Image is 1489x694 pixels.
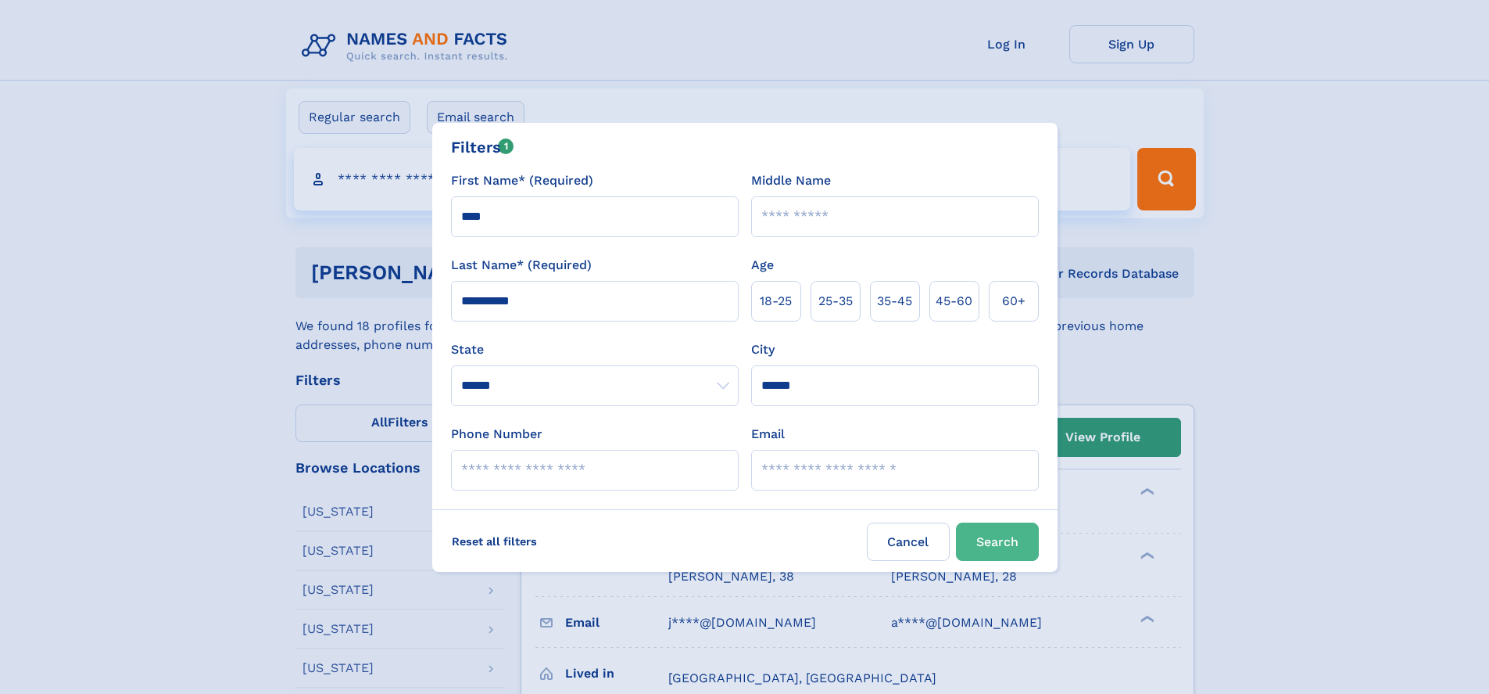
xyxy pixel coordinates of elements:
span: 18‑25 [760,292,792,311]
div: Filters [451,135,514,159]
span: 45‑60 [936,292,972,311]
label: Age [751,256,774,275]
span: 25‑35 [818,292,853,311]
button: Search [956,523,1039,561]
span: 60+ [1002,292,1025,311]
label: Middle Name [751,171,831,190]
label: State [451,340,739,359]
label: Reset all filters [442,523,547,560]
label: Phone Number [451,425,542,444]
label: Cancel [867,523,950,561]
span: 35‑45 [877,292,912,311]
label: Last Name* (Required) [451,256,592,275]
label: City [751,340,775,359]
label: First Name* (Required) [451,171,593,190]
label: Email [751,425,785,444]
